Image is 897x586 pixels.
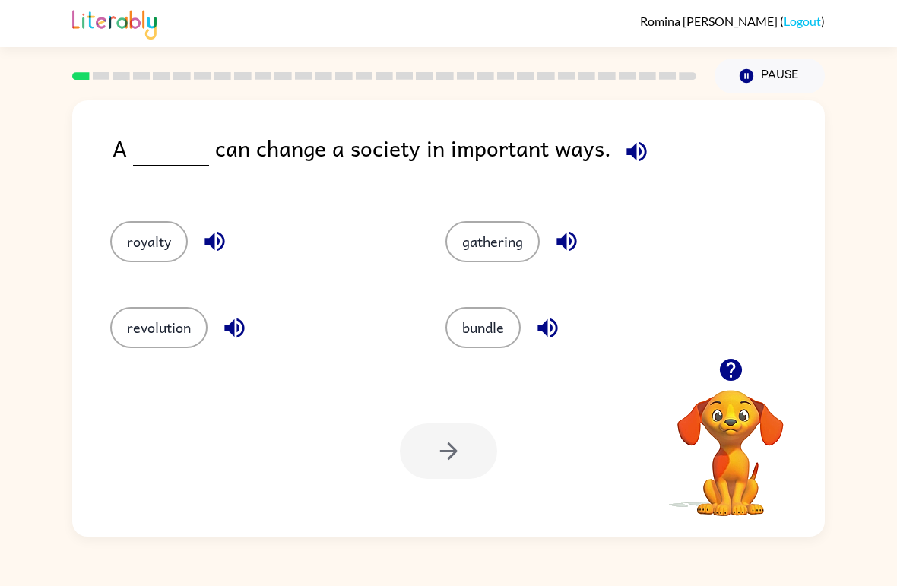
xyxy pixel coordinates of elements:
button: revolution [110,307,208,348]
button: royalty [110,221,188,262]
a: Logout [784,14,821,28]
button: Pause [715,59,825,93]
button: bundle [445,307,521,348]
video: Your browser must support playing .mp4 files to use Literably. Please try using another browser. [655,366,807,518]
span: Romina [PERSON_NAME] [640,14,780,28]
div: A can change a society in important ways. [113,131,825,191]
img: Literably [72,6,157,40]
div: ( ) [640,14,825,28]
button: gathering [445,221,540,262]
